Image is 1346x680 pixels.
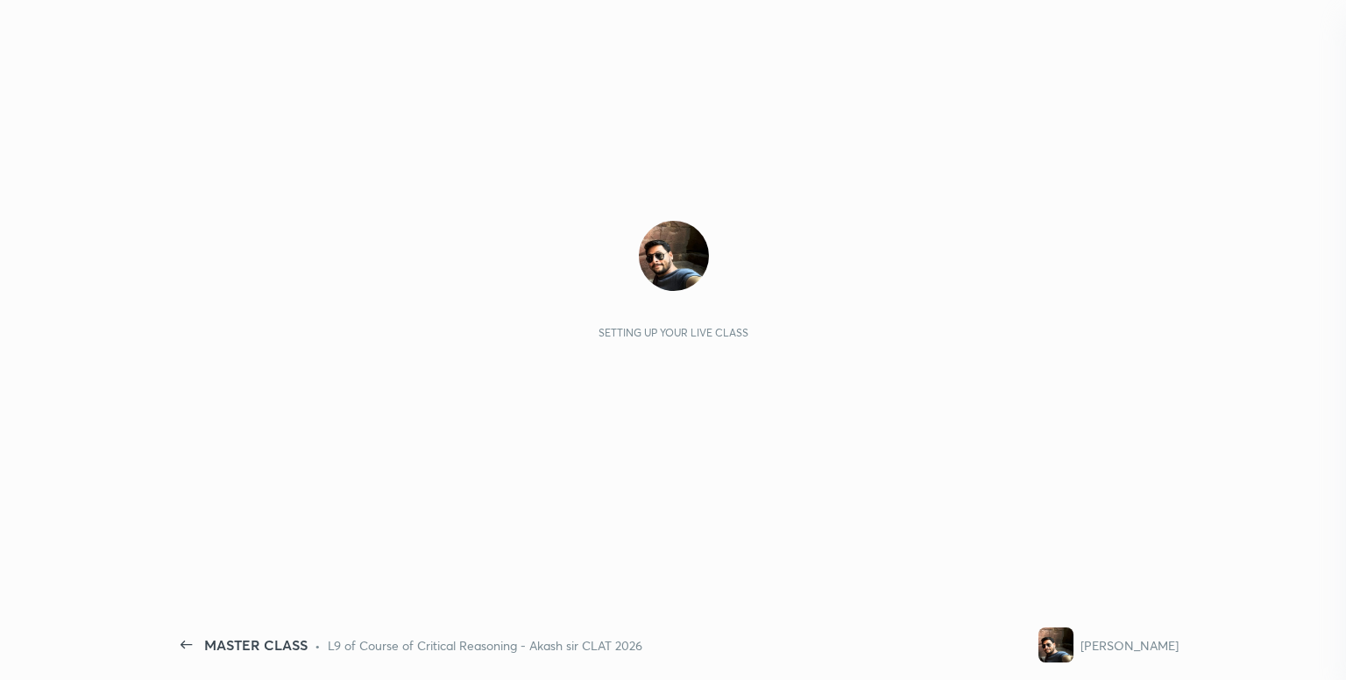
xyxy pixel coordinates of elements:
[1080,636,1179,655] div: [PERSON_NAME]
[204,634,308,655] div: MASTER CLASS
[639,221,709,291] img: a32ffa1e50e8473990e767c0591ae111.jpg
[599,326,748,339] div: Setting up your live class
[1038,627,1073,662] img: a32ffa1e50e8473990e767c0591ae111.jpg
[328,636,642,655] div: L9 of Course of Critical Reasoning - Akash sir CLAT 2026
[315,636,321,655] div: •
